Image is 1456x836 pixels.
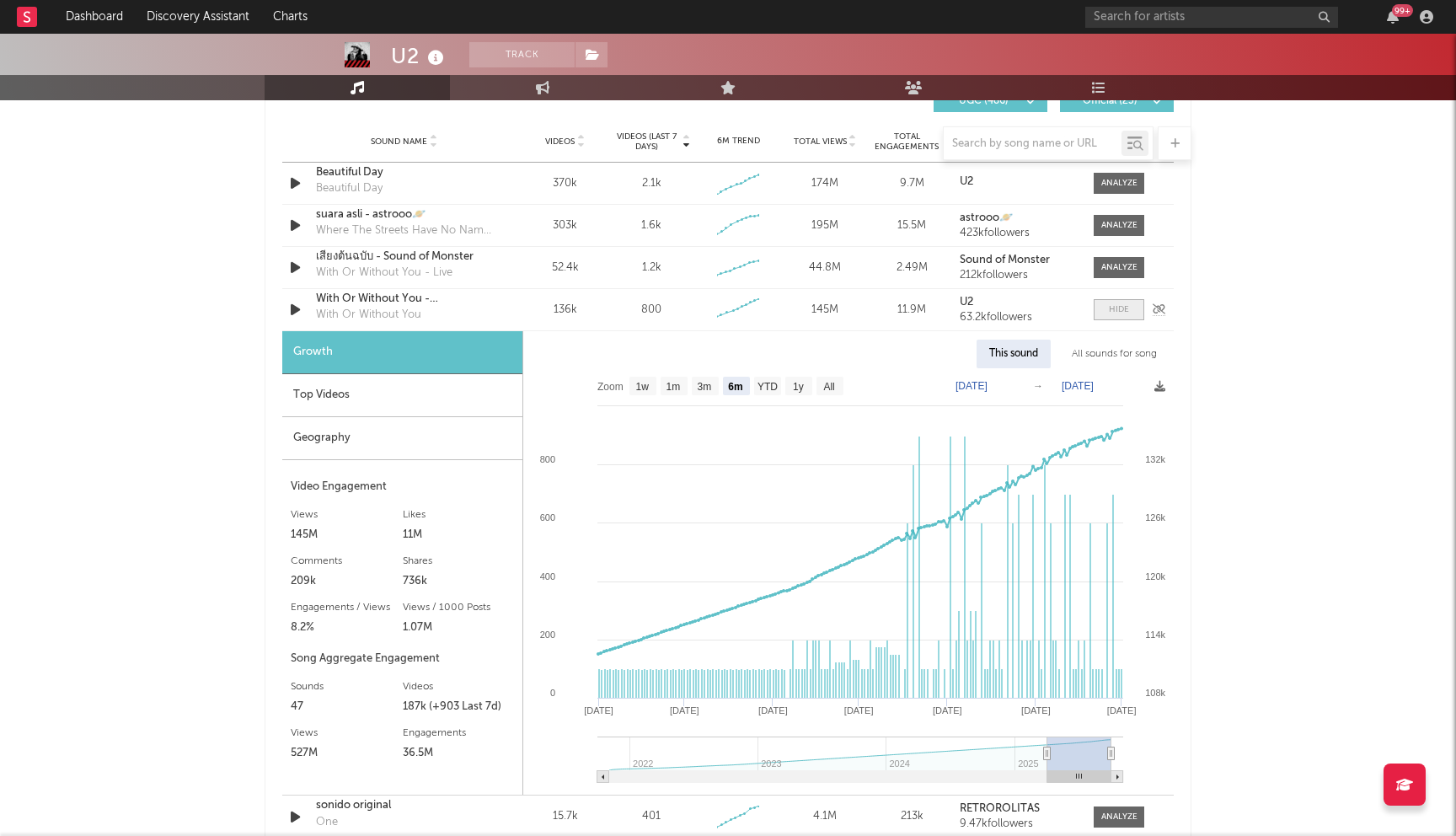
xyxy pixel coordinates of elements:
text: 3m [698,381,712,393]
div: 195M [786,217,864,234]
div: Song Aggregate Engagement [291,649,514,669]
strong: U2 [960,176,973,187]
text: 1y [793,381,804,393]
div: 9.47k followers [960,818,1077,830]
text: [DATE] [670,705,699,715]
div: Sounds [291,677,403,697]
div: 99 + [1392,4,1413,17]
a: U2 [960,176,1077,188]
input: Search by song name or URL [944,137,1121,151]
div: Geography [282,417,522,460]
a: U2 [960,297,1077,308]
text: 400 [540,571,555,581]
span: UGC ( 486 ) [945,96,1022,106]
div: Videos [403,677,515,697]
strong: RETROROLITAS [960,803,1040,814]
div: Video Engagement [291,477,514,497]
div: 1.6k [641,217,661,234]
strong: U2 [960,297,973,308]
a: เสียงต้นฉบับ - Sound of Monster [316,249,492,265]
div: 47 [291,697,403,717]
div: 401 [642,808,661,825]
div: 212k followers [960,270,1077,281]
div: 800 [641,302,661,319]
div: 2.49M [873,260,951,276]
div: 2.1k [642,175,661,192]
text: 1m [666,381,681,393]
text: [DATE] [933,705,962,715]
div: Engagements / Views [291,598,403,618]
div: Growth [282,331,522,374]
button: Official(23) [1060,90,1174,112]
div: 63.2k followers [960,312,1077,324]
text: 1w [636,381,650,393]
div: Engagements [403,723,515,743]
div: 145M [786,302,864,319]
div: Likes [403,505,515,525]
div: 9.7M [873,175,951,192]
div: With Or Without You [316,307,421,324]
text: All [823,381,834,393]
text: Zoom [597,381,624,393]
text: 132k [1145,454,1165,464]
span: Official ( 23 ) [1071,96,1148,106]
div: 213k [873,808,951,825]
div: 423k followers [960,228,1077,239]
a: astrooo🪐 [960,212,1077,224]
div: 15.7k [526,808,604,825]
text: 800 [540,454,555,464]
div: 44.8M [786,260,864,276]
div: sonido original [316,797,492,814]
text: → [1033,380,1043,392]
div: 15.5M [873,217,951,234]
div: 36.5M [403,743,515,764]
div: Beautiful Day [316,180,383,197]
input: Search for artists [1085,7,1338,28]
div: Top Videos [282,374,522,417]
text: 6m [728,381,742,393]
div: 11.9M [873,302,951,319]
div: 11M [403,525,515,545]
div: One [316,814,338,831]
div: 1.07M [403,618,515,638]
div: 736k [403,571,515,592]
div: All sounds for song [1059,340,1170,368]
a: RETROROLITAS [960,803,1077,815]
div: Views [291,505,403,525]
strong: Sound of Monster [960,255,1050,265]
div: Views / 1000 Posts [403,598,515,618]
text: [DATE] [1021,705,1051,715]
div: 136k [526,302,604,319]
text: 0 [550,688,555,698]
div: 4.1M [786,808,864,825]
div: 303k [526,217,604,234]
div: 187k (+903 Last 7d) [403,697,515,717]
a: Sound of Monster [960,255,1077,266]
text: 114k [1145,630,1165,640]
div: 209k [291,571,403,592]
div: 145M [291,525,403,545]
div: This sound [977,340,1051,368]
text: [DATE] [1062,380,1094,392]
div: 527M [291,743,403,764]
text: YTD [757,381,778,393]
div: suara asli - astrooo🪐 [316,206,492,223]
text: 200 [540,630,555,640]
a: Beautiful Day [316,164,492,181]
button: UGC(486) [934,90,1047,112]
div: 52.4k [526,260,604,276]
div: 8.2% [291,618,403,638]
div: Comments [291,551,403,571]
text: 108k [1145,688,1165,698]
text: 120k [1145,571,1165,581]
text: [DATE] [1107,705,1137,715]
div: 370k [526,175,604,192]
div: 174M [786,175,864,192]
a: With Or Without You - Remastered [316,291,492,308]
div: Where The Streets Have No Name - Remastered [316,222,492,239]
strong: astrooo🪐 [960,212,1013,223]
text: 600 [540,512,555,522]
